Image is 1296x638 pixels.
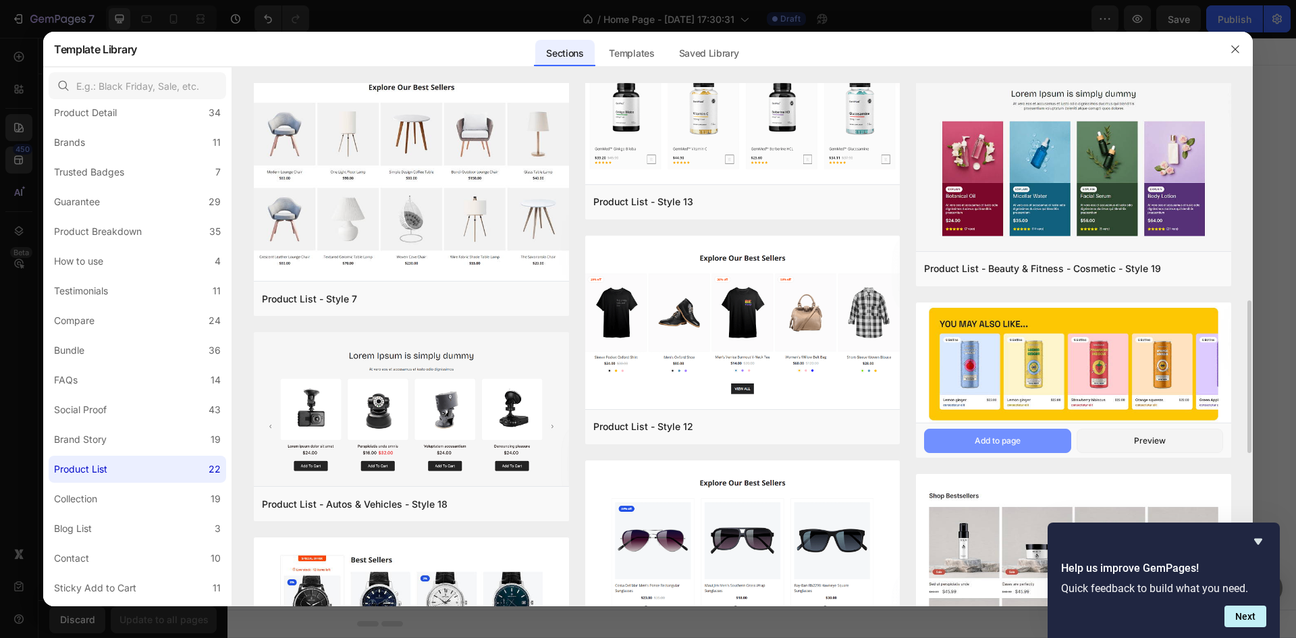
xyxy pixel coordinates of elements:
[211,550,221,566] div: 10
[389,461,470,475] div: Choose templates
[924,429,1071,453] button: Add to page
[916,302,1231,425] img: pl17.png
[1061,582,1266,595] p: Quick feedback to build what you need.
[594,461,676,475] div: Add blank section
[1061,533,1266,627] div: Help us improve GemPages!
[493,478,566,490] span: from URL or image
[213,580,221,596] div: 11
[585,18,900,187] img: pl13.png
[54,521,92,537] div: Blog List
[254,332,569,489] img: pl18.png
[916,70,1231,254] img: pl19-1.png
[585,460,900,635] img: pl9.png
[209,342,221,358] div: 36
[209,194,221,210] div: 29
[213,283,221,299] div: 11
[495,461,566,475] div: Generate layout
[54,402,107,418] div: Social Proof
[54,580,136,596] div: Sticky Add to Cart
[593,194,693,210] div: Product List - Style 13
[151,28,918,315] img: gempages_490060960887735435-a659e066-a7f5-4cae-90e1-ecc89a9e2456.png
[54,372,78,388] div: FAQs
[215,164,221,180] div: 7
[209,402,221,418] div: 43
[54,342,84,358] div: Bundle
[54,134,85,151] div: Brands
[54,105,117,121] div: Product Detail
[1224,606,1266,627] button: Next question
[54,223,142,240] div: Product Breakdown
[1077,429,1223,453] button: Preview
[254,65,569,284] img: pl7.png
[54,283,108,299] div: Testimonials
[598,40,665,67] div: Templates
[535,40,594,67] div: Sections
[585,236,900,412] img: pl12.png
[262,496,448,512] div: Product List - Autos & Vehicles - Style 18
[49,72,226,99] input: E.g.: Black Friday, Sale, etc.
[502,431,566,445] span: Add section
[924,261,1161,277] div: Product List - Beauty & Fitness - Cosmetic - Style 19
[54,194,100,210] div: Guarantee
[54,313,94,329] div: Compare
[54,431,107,448] div: Brand Story
[248,352,319,363] div: Drop element here
[215,253,221,269] div: 4
[765,352,837,363] div: Drop element here
[975,435,1021,447] div: Add to page
[506,352,578,363] div: Drop element here
[209,105,221,121] div: 34
[211,491,221,507] div: 19
[54,550,89,566] div: Contact
[54,491,97,507] div: Collection
[215,521,221,537] div: 3
[211,372,221,388] div: 14
[1134,435,1166,447] div: Preview
[668,40,750,67] div: Saved Library
[54,253,103,269] div: How to use
[1061,560,1266,577] h2: Help us improve GemPages!
[584,478,684,490] span: then drag & drop elements
[1250,533,1266,550] button: Hide survey
[211,431,221,448] div: 19
[383,478,475,490] span: inspired by CRO experts
[262,291,357,307] div: Product List - Style 7
[593,419,693,435] div: Product List - Style 12
[54,461,107,477] div: Product List
[54,164,124,180] div: Trusted Badges
[209,461,221,477] div: 22
[209,313,221,329] div: 24
[54,32,137,67] h2: Template Library
[209,223,221,240] div: 35
[213,134,221,151] div: 11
